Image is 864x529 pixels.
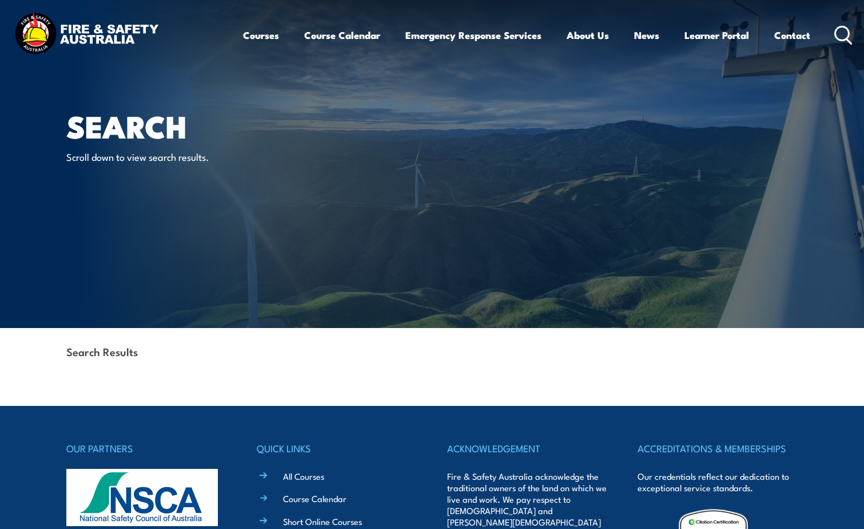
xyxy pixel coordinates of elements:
[634,20,659,50] a: News
[638,440,798,456] h4: ACCREDITATIONS & MEMBERSHIPS
[405,20,542,50] a: Emergency Response Services
[304,20,380,50] a: Course Calendar
[66,440,226,456] h4: OUR PARTNERS
[774,20,810,50] a: Contact
[283,470,324,482] a: All Courses
[257,440,417,456] h4: QUICK LINKS
[283,492,347,504] a: Course Calendar
[66,469,218,526] img: nsca-logo-footer
[283,515,362,527] a: Short Online Courses
[638,471,798,494] p: Our credentials reflect our dedication to exceptional service standards.
[66,344,138,359] strong: Search Results
[684,20,749,50] a: Learner Portal
[66,112,349,139] h1: Search
[567,20,609,50] a: About Us
[447,440,607,456] h4: ACKNOWLEDGEMENT
[243,20,279,50] a: Courses
[66,150,275,163] p: Scroll down to view search results.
